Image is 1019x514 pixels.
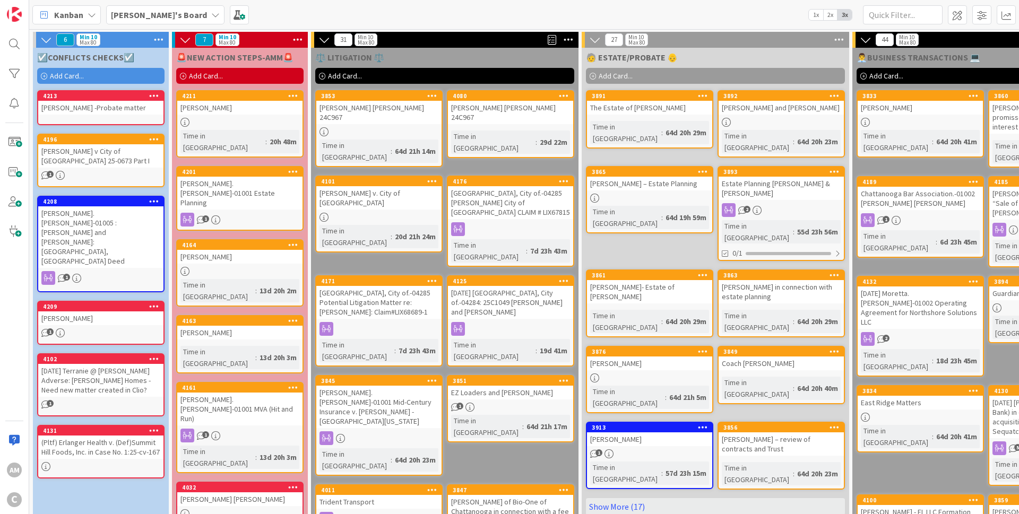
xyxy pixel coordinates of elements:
[321,178,442,185] div: 4101
[732,248,742,259] span: 0/1
[37,353,165,416] a: 4102[DATE] Terranie @ [PERSON_NAME] Adverse: [PERSON_NAME] Homes - Need new matter created in Clio?
[334,33,352,46] span: 31
[38,302,163,311] div: 4209
[316,276,442,286] div: 4171
[793,136,795,147] span: :
[80,34,97,40] div: Min 10
[43,136,163,143] div: 4196
[793,468,795,480] span: :
[315,176,443,252] a: 4101[PERSON_NAME] v. City of [GEOGRAPHIC_DATA]Time in [GEOGRAPHIC_DATA]:20d 21h 24m
[255,352,257,363] span: :
[862,92,983,100] div: 3833
[391,231,392,242] span: :
[38,311,163,325] div: [PERSON_NAME]
[177,483,303,506] div: 4032[PERSON_NAME] [PERSON_NAME]
[586,166,713,233] a: 3865[PERSON_NAME] – Estate PlanningTime in [GEOGRAPHIC_DATA]:64d 19h 59m
[719,91,844,101] div: 3892
[447,90,574,158] a: 4080[PERSON_NAME] [PERSON_NAME] 24C967Time in [GEOGRAPHIC_DATA]:29d 22m
[38,144,163,168] div: [PERSON_NAME] v City of [GEOGRAPHIC_DATA] 25-0673 Part I
[37,196,165,292] a: 4208[PERSON_NAME].[PERSON_NAME]-01005 : [PERSON_NAME] and [PERSON_NAME]: [GEOGRAPHIC_DATA], [GEOG...
[837,10,852,20] span: 3x
[663,316,709,327] div: 64d 20h 29m
[661,212,663,223] span: :
[883,335,890,342] span: 2
[38,364,163,397] div: [DATE] Terranie @ [PERSON_NAME] Adverse: [PERSON_NAME] Homes - Need new matter created in Clio?
[7,7,22,22] img: Visit kanbanzone.com
[793,316,795,327] span: :
[723,92,844,100] div: 3892
[719,167,844,200] div: 3893Estate Planning [PERSON_NAME] & [PERSON_NAME]
[182,484,303,491] div: 4032
[537,345,570,356] div: 19d 41m
[719,91,844,115] div: 3892[PERSON_NAME] and [PERSON_NAME]
[861,349,932,372] div: Time in [GEOGRAPHIC_DATA]
[595,449,602,456] span: 1
[47,400,54,407] span: 1
[795,136,841,147] div: 64d 20h 23m
[795,382,841,394] div: 64d 20h 40m
[795,468,841,480] div: 64d 20h 23m
[37,52,134,63] span: ☑️CONFLICTS CHECKS☑️
[182,168,303,176] div: 4201
[793,382,795,394] span: :
[858,386,983,410] div: 3834East Ridge Matters
[177,383,303,393] div: 4161
[37,134,165,187] a: 4196[PERSON_NAME] v City of [GEOGRAPHIC_DATA] 25-0673 Part I
[316,495,442,509] div: Trident Transport
[858,386,983,396] div: 3834
[661,127,663,138] span: :
[628,40,645,45] div: Max 80
[744,206,750,213] span: 2
[447,275,574,367] a: 4125[DATE] [GEOGRAPHIC_DATA], City of.-04284: 25C1049 [PERSON_NAME] and [PERSON_NAME]Time in [GEO...
[80,40,96,45] div: Max 80
[453,178,573,185] div: 4176
[719,356,844,370] div: Coach [PERSON_NAME]
[587,167,712,177] div: 3865
[587,432,712,446] div: [PERSON_NAME]
[316,91,442,101] div: 3853
[876,33,894,46] span: 44
[858,91,983,115] div: 3833[PERSON_NAME]
[451,339,536,362] div: Time in [GEOGRAPHIC_DATA]
[448,177,573,186] div: 4176
[219,40,235,45] div: Max 80
[321,277,442,285] div: 4171
[177,91,303,115] div: 4211[PERSON_NAME]
[448,91,573,101] div: 4080
[315,275,443,367] a: 4171[GEOGRAPHIC_DATA], City of.-04285 Potential Litigation Matter re: [PERSON_NAME]: Claim#LIX686...
[587,101,712,115] div: The Estate of [PERSON_NAME]
[587,167,712,190] div: 3865[PERSON_NAME] – Estate Planning
[358,34,373,40] div: Min 10
[177,316,303,339] div: 4163[PERSON_NAME]
[722,462,793,485] div: Time in [GEOGRAPHIC_DATA]
[667,391,709,403] div: 64d 21h 5m
[858,495,983,505] div: 4100
[319,140,391,163] div: Time in [GEOGRAPHIC_DATA]
[50,71,84,81] span: Add Card...
[219,34,236,40] div: Min 10
[37,425,165,478] a: 4131(Pltf) Erlanger Health v. (Def)Summit Hill Foods, Inc. in Case No. 1:25-cv-167
[202,215,209,222] span: 1
[858,177,983,187] div: 4189
[38,101,163,115] div: [PERSON_NAME] -Probate matter
[592,168,712,176] div: 3865
[861,230,936,254] div: Time in [GEOGRAPHIC_DATA]
[448,177,573,219] div: 4176[GEOGRAPHIC_DATA], City of.-04285 [PERSON_NAME] City of [GEOGRAPHIC_DATA] CLAIM # LIX67815
[586,346,713,413] a: 3876[PERSON_NAME]Time in [GEOGRAPHIC_DATA]:64d 21h 5m
[861,130,932,153] div: Time in [GEOGRAPHIC_DATA]
[719,423,844,432] div: 3856
[38,435,163,459] div: (Pltf) Erlanger Health v. (Def)Summit Hill Foods, Inc. in Case No. 1:25-cv-167
[177,483,303,492] div: 4032
[43,355,163,363] div: 4102
[319,448,391,472] div: Time in [GEOGRAPHIC_DATA]
[392,145,438,157] div: 64d 21h 14m
[391,454,392,466] span: :
[37,301,165,345] a: 4209[PERSON_NAME]
[180,446,255,469] div: Time in [GEOGRAPHIC_DATA]
[587,280,712,303] div: [PERSON_NAME]- Estate of [PERSON_NAME]
[857,176,984,258] a: 4189Chattanooga Bar Association.-01002 [PERSON_NAME] [PERSON_NAME]Time in [GEOGRAPHIC_DATA]:6d 23...
[448,376,573,399] div: 3851EZ Loaders and [PERSON_NAME]
[182,384,303,391] div: 4161
[319,339,394,362] div: Time in [GEOGRAPHIC_DATA]
[722,130,793,153] div: Time in [GEOGRAPHIC_DATA]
